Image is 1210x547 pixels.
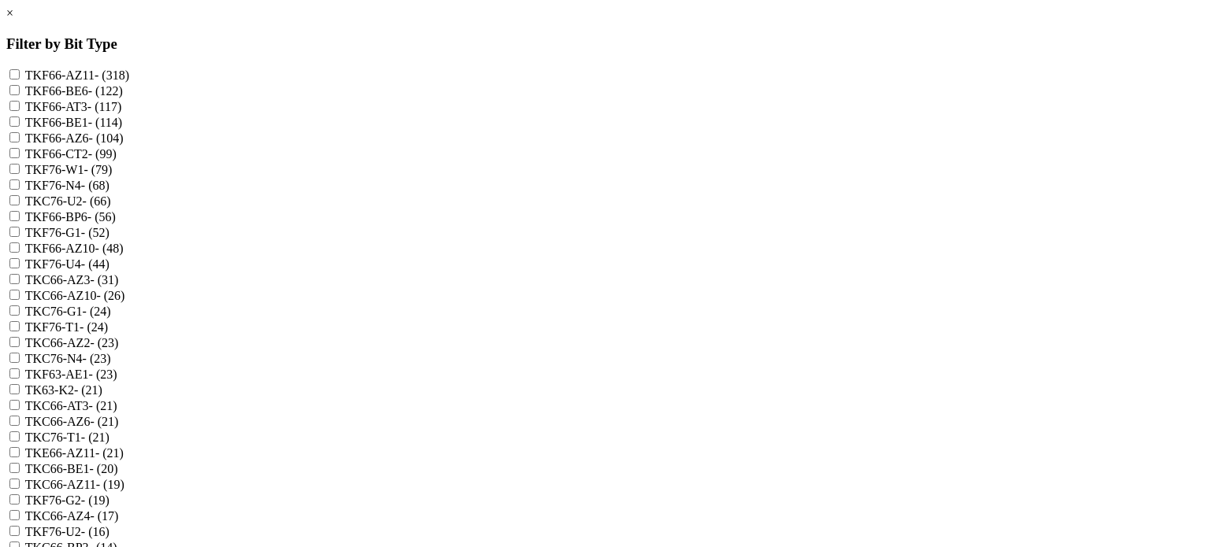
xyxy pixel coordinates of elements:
label: TKF66-BP6 [25,210,116,224]
label: TKC66-AZ3 [25,273,119,286]
span: - (79) [84,163,112,176]
label: TKF66-CT2 [25,147,117,161]
span: - (52) [81,226,109,239]
label: TKC66-AZ2 [25,336,119,349]
label: TKC66-AZ11 [25,478,124,491]
span: - (122) [88,84,123,98]
span: - (16) [81,525,109,538]
label: TK63-K2 [25,383,102,397]
span: - (19) [81,493,109,507]
span: - (68) [81,179,109,192]
label: TKF66-AZ10 [25,242,124,255]
label: TKF76-U4 [25,257,109,271]
span: - (21) [74,383,102,397]
label: TKC76-N4 [25,352,111,365]
span: - (66) [83,194,111,208]
span: - (17) [90,509,118,523]
a: × [6,6,13,20]
label: TKC66-AZ6 [25,415,119,428]
label: TKF76-G2 [25,493,109,507]
span: - (48) [95,242,124,255]
label: TKC76-T1 [25,431,109,444]
label: TKC76-G1 [25,305,111,318]
span: - (31) [90,273,118,286]
label: TKF76-G1 [25,226,109,239]
span: - (44) [81,257,109,271]
span: - (114) [88,116,122,129]
span: - (21) [95,446,124,460]
label: TKF66-AT3 [25,100,122,113]
label: TKF63-AE1 [25,368,117,381]
label: TKF66-AZ11 [25,68,129,82]
span: - (21) [90,415,118,428]
span: - (21) [89,399,117,412]
span: - (23) [90,336,118,349]
span: - (318) [95,68,129,82]
span: - (24) [83,305,111,318]
span: - (23) [89,368,117,381]
span: - (20) [90,462,118,475]
label: TKF76-U2 [25,525,109,538]
label: TKF66-BE1 [25,116,122,129]
label: TKF76-W1 [25,163,113,176]
label: TKC76-U2 [25,194,111,208]
label: TKF66-BE6 [25,84,123,98]
label: TKF66-AZ6 [25,131,124,145]
span: - (19) [96,478,124,491]
label: TKC66-AZ4 [25,509,119,523]
label: TKF76-T1 [25,320,108,334]
span: - (21) [81,431,109,444]
label: TKE66-AZ11 [25,446,124,460]
span: - (99) [88,147,117,161]
span: - (104) [89,131,124,145]
label: TKC66-AT3 [25,399,117,412]
label: TKC66-BE1 [25,462,118,475]
span: - (117) [87,100,121,113]
label: TKF76-N4 [25,179,109,192]
span: - (23) [83,352,111,365]
span: - (26) [96,289,124,302]
label: TKC66-AZ10 [25,289,125,302]
span: - (56) [87,210,116,224]
h3: Filter by Bit Type [6,35,1204,53]
span: - (24) [80,320,108,334]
